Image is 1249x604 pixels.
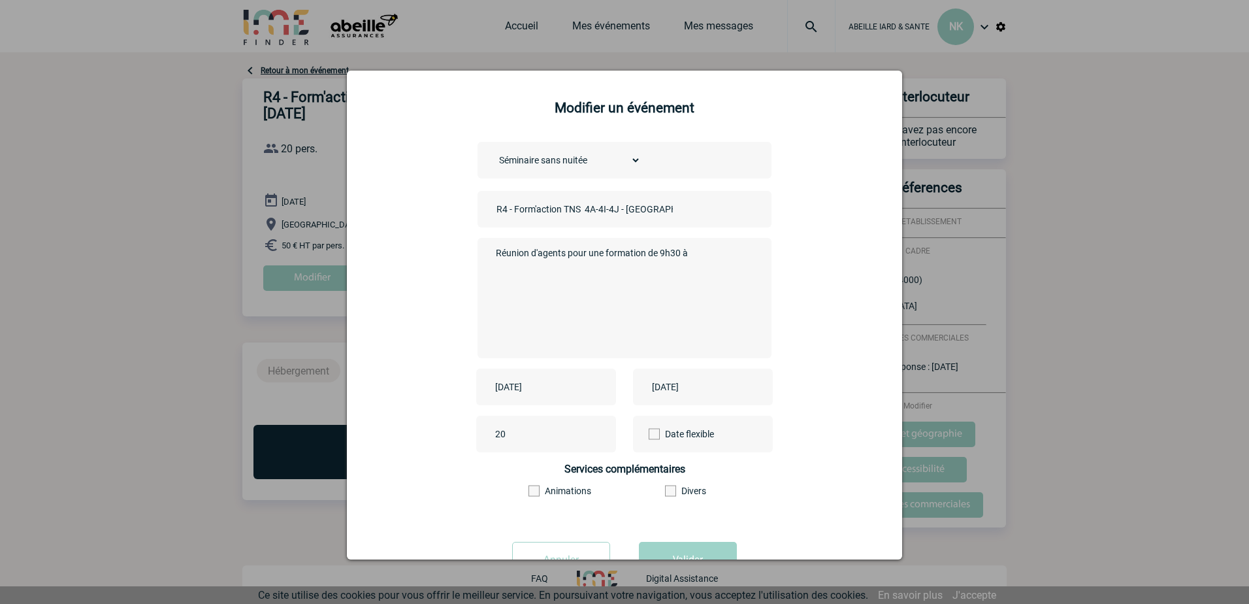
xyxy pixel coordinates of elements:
[639,542,737,579] button: Valider
[665,486,736,496] label: Divers
[649,416,693,452] label: Date flexible
[492,378,582,395] input: Date de début
[512,542,610,579] input: Annuler
[478,463,771,475] h4: Services complémentaires
[528,486,600,496] label: Animations
[493,201,676,218] input: Nom de l'événement
[363,100,886,116] h2: Modifier un événement
[649,378,739,395] input: Date de fin
[492,426,615,443] input: Nombre de participants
